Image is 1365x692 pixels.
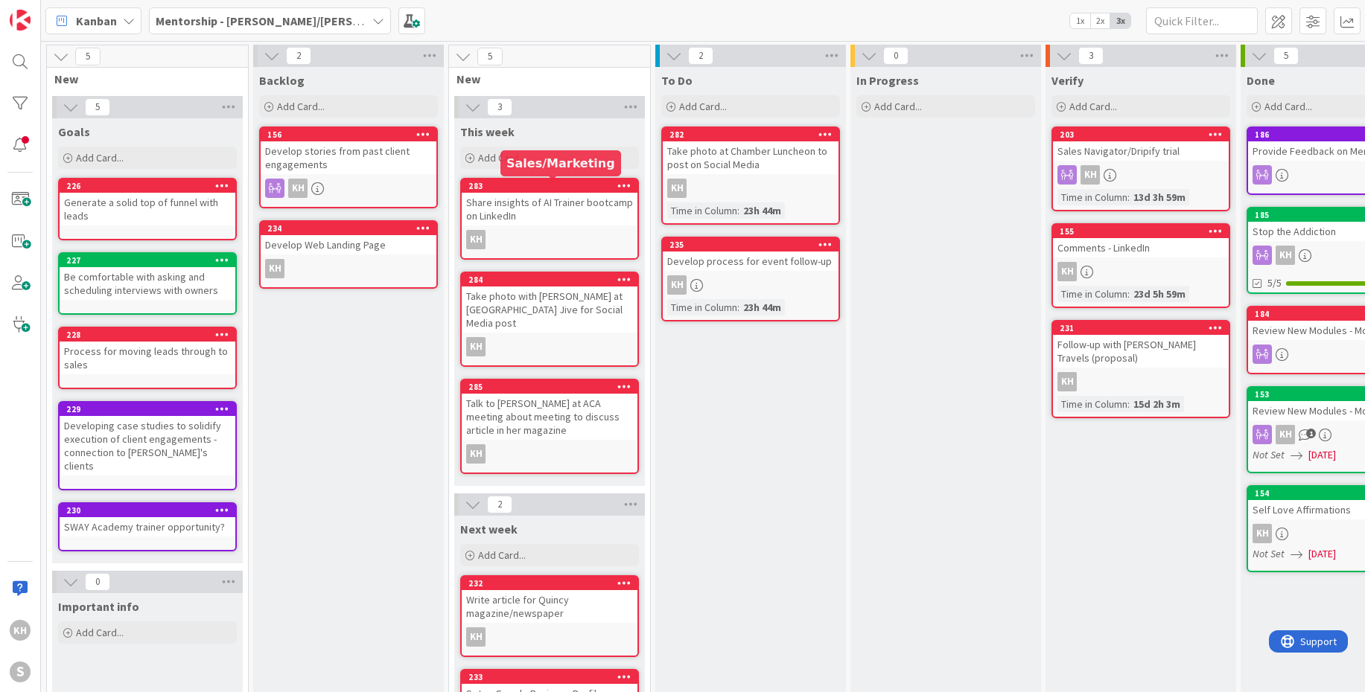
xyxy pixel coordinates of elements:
div: KH [1253,524,1272,543]
div: KH [1057,372,1077,391]
a: 232Write article for Quincy magazine/newspaperKH [460,575,639,657]
a: 226Generate a solid top of funnel with leads [58,178,237,240]
a: 283Share insights of AI Trainer bootcamp on LinkedInKH [460,178,639,260]
span: Add Card... [874,100,922,113]
span: 3 [487,98,512,116]
span: Goals [58,124,90,139]
div: 231Follow-up with [PERSON_NAME] Travels (proposal) [1053,321,1229,368]
div: 229Developing case studies to solidify execution of client engagements - connection to [PERSON_NA... [60,403,235,475]
a: 230SWAY Academy trainer opportunity? [58,502,237,551]
div: 230 [60,504,235,517]
div: KH [1276,425,1295,444]
div: KH [466,444,486,464]
div: 23h 44m [739,299,785,315]
span: 5 [477,48,503,65]
div: KH [462,444,637,464]
span: : [737,202,739,219]
span: 1x [1070,13,1090,28]
div: Develop process for event follow-up [663,252,839,271]
div: KH [462,337,637,356]
div: 228 [66,330,235,340]
div: Time in Column [1057,396,1127,412]
span: New [54,71,229,86]
img: Visit kanbanzone.com [10,10,31,31]
a: 227Be comfortable with asking and scheduling interviews with owners [58,252,237,315]
div: 235 [669,240,839,250]
div: Develop stories from past client engagements [261,141,436,174]
i: Not Set [1253,448,1285,461]
div: 231 [1053,321,1229,335]
span: Add Card... [478,151,526,164]
div: 283 [468,181,637,191]
div: Time in Column [667,202,737,219]
input: Quick Filter... [1146,7,1258,34]
div: 285 [468,382,637,392]
span: : [1127,396,1130,412]
span: [DATE] [1308,546,1336,562]
div: Take photo with [PERSON_NAME] at [GEOGRAPHIC_DATA] Jive for Social Media post [462,286,637,333]
a: 156Develop stories from past client engagementsKH [259,126,438,208]
div: 156 [267,129,436,140]
div: KH [265,259,284,278]
a: 155Comments - LinkedInKHTime in Column:23d 5h 59m [1051,223,1230,308]
span: 2 [286,47,311,65]
span: 0 [883,47,909,65]
div: 235Develop process for event follow-up [663,238,839,271]
div: Develop Web Landing Page [261,235,436,254]
span: : [1127,286,1130,302]
div: 284 [468,275,637,285]
div: Be comfortable with asking and scheduling interviews with owners [60,267,235,300]
div: 13d 3h 59m [1130,189,1189,205]
div: KH [261,259,436,278]
span: Add Card... [277,100,325,113]
a: 285Talk to [PERSON_NAME] at ACA meeting about meeting to discuss article in her magazineKH [460,379,639,474]
div: Take photo at Chamber Luncheon to post on Social Media [663,141,839,174]
div: 232Write article for Quincy magazine/newspaper [462,577,637,623]
span: To Do [661,73,693,88]
div: KH [466,230,486,249]
span: Important info [58,599,139,614]
b: Mentorship - [PERSON_NAME]/[PERSON_NAME] [156,13,410,28]
span: Kanban [76,12,117,30]
span: 5 [85,98,110,116]
span: : [737,299,739,315]
div: 233 [468,672,637,682]
a: 282Take photo at Chamber Luncheon to post on Social MediaKHTime in Column:23h 44m [661,126,840,225]
div: 282 [663,128,839,141]
a: 234Develop Web Landing PageKH [259,220,438,289]
div: 282 [669,129,839,140]
span: [DATE] [1308,447,1336,463]
div: KH [1053,165,1229,185]
div: 283 [462,179,637,193]
div: 235 [663,238,839,252]
div: KH [1081,165,1100,185]
div: 284 [462,273,637,286]
div: Generate a solid top of funnel with leads [60,193,235,225]
div: Time in Column [1057,286,1127,302]
span: Add Card... [679,100,727,113]
div: SWAY Academy trainer opportunity? [60,517,235,536]
i: Not Set [1253,547,1285,560]
div: 155Comments - LinkedIn [1053,225,1229,257]
div: 226Generate a solid top of funnel with leads [60,179,235,225]
span: 5/5 [1267,275,1282,291]
div: Share insights of AI Trainer bootcamp on LinkedIn [462,193,637,225]
div: Comments - LinkedIn [1053,238,1229,257]
div: 23h 44m [739,202,785,219]
span: Support [31,2,68,20]
a: 284Take photo with [PERSON_NAME] at [GEOGRAPHIC_DATA] Jive for Social Media postKH [460,272,639,367]
span: 5 [1273,47,1299,65]
div: Follow-up with [PERSON_NAME] Travels (proposal) [1053,335,1229,368]
div: KH [663,275,839,295]
span: 2 [688,47,713,65]
div: KH [288,179,308,198]
div: 284Take photo with [PERSON_NAME] at [GEOGRAPHIC_DATA] Jive for Social Media post [462,273,637,333]
div: 283Share insights of AI Trainer bootcamp on LinkedIn [462,179,637,225]
span: Next week [460,522,518,536]
span: 2 [487,496,512,513]
div: 226 [60,179,235,193]
div: 229 [60,403,235,416]
div: Write article for Quincy magazine/newspaper [462,590,637,623]
a: 228Process for moving leads through to sales [58,327,237,389]
span: 3 [1078,47,1104,65]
